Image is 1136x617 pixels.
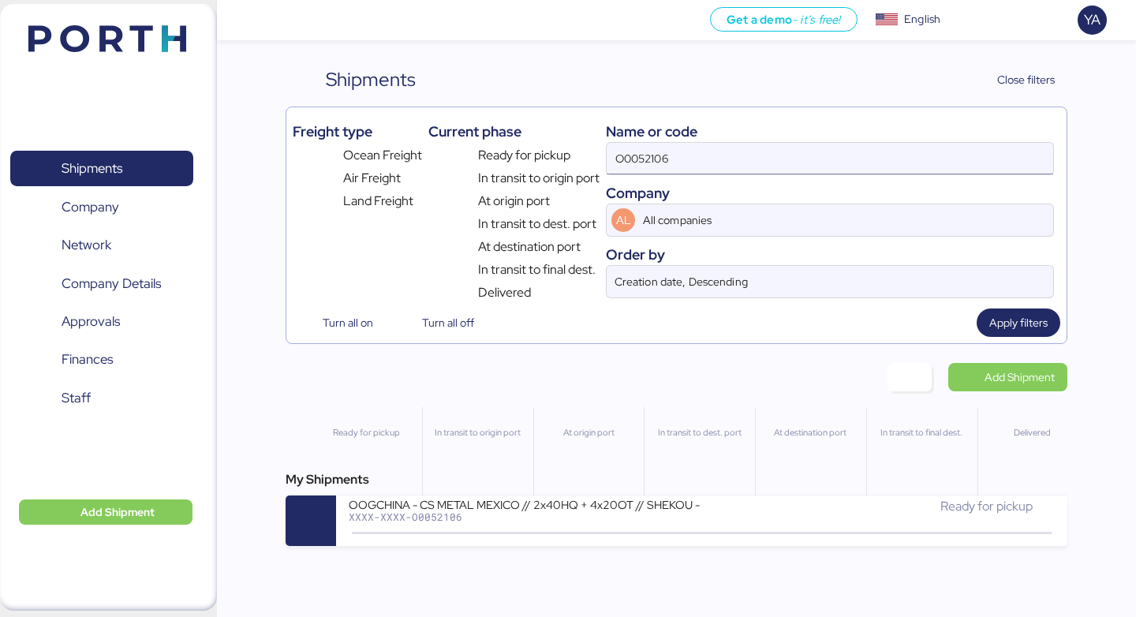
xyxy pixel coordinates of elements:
div: Company [606,182,1054,204]
div: My Shipments [286,470,1067,489]
span: Network [62,234,111,256]
span: Add Shipment [80,503,155,522]
span: Land Freight [343,192,413,211]
a: Network [10,227,193,264]
button: Menu [226,7,253,34]
div: In transit to final dest. [873,426,970,439]
div: At origin port [540,426,637,439]
span: In transit to final dest. [478,260,596,279]
button: Close filters [965,65,1067,94]
div: In transit to dest. port [651,426,748,439]
a: Company [10,189,193,225]
div: English [904,11,940,28]
span: Ready for pickup [478,146,570,165]
span: Company [62,196,119,219]
a: Finances [10,342,193,378]
button: Turn all off [392,308,487,337]
span: Ocean Freight [343,146,422,165]
span: Staff [62,387,91,409]
span: Finances [62,348,113,371]
a: Shipments [10,151,193,187]
div: At destination port [762,426,859,439]
button: Apply filters [977,308,1060,337]
a: Add Shipment [948,363,1067,391]
span: Apply filters [989,313,1048,332]
div: Ready for pickup [317,426,415,439]
span: Close filters [997,70,1055,89]
a: Company Details [10,265,193,301]
input: AL [640,204,1008,236]
span: Air Freight [343,169,401,188]
div: OOGCHINA - CS METAL MEXICO // 2x40HQ + 4x20OT // SHEKOU - MANZANILLO // HBL: OOGSZ25080975 // MBL... [349,497,701,510]
span: Add Shipment [985,368,1055,387]
div: Current phase [428,121,600,142]
a: Approvals [10,304,193,340]
button: Turn all on [293,308,386,337]
div: XXXX-XXXX-O0052106 [349,511,701,522]
div: Freight type [293,121,421,142]
span: Turn all off [422,313,474,332]
div: Shipments [326,65,416,94]
button: Add Shipment [19,499,192,525]
span: Turn all on [323,313,373,332]
a: Staff [10,380,193,417]
span: Shipments [62,157,122,180]
span: At destination port [478,237,581,256]
span: In transit to dest. port [478,215,596,234]
span: YA [1084,9,1100,30]
span: Ready for pickup [940,498,1033,514]
div: Name or code [606,121,1054,142]
span: Approvals [62,310,120,333]
div: Delivered [985,426,1082,439]
span: AL [616,211,631,229]
span: Company Details [62,272,161,295]
span: At origin port [478,192,550,211]
span: Delivered [478,283,531,302]
div: Order by [606,244,1054,265]
span: In transit to origin port [478,169,600,188]
div: In transit to origin port [429,426,526,439]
